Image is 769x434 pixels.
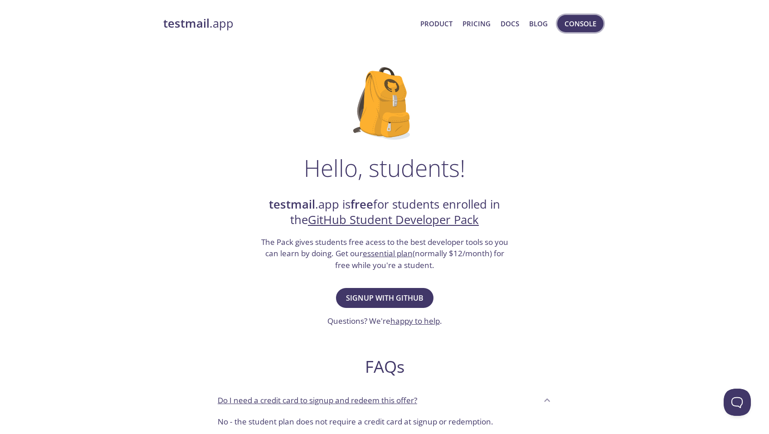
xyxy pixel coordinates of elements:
strong: free [350,196,373,212]
h3: The Pack gives students free acess to the best developer tools so you can learn by doing. Get our... [260,236,509,271]
span: Console [565,18,596,29]
a: Pricing [462,18,491,29]
h2: .app is for students enrolled in the [260,197,509,228]
h2: FAQs [210,356,559,377]
a: Docs [501,18,519,29]
a: Product [420,18,453,29]
h3: Questions? We're . [327,315,442,327]
strong: testmail [269,196,315,212]
p: Do I need a credit card to signup and redeem this offer? [218,395,417,406]
p: No - the student plan does not require a credit card at signup or redemption. [218,416,551,428]
img: github-student-backpack.png [353,67,416,140]
a: GitHub Student Developer Pack [308,212,479,228]
iframe: Help Scout Beacon - Open [724,389,751,416]
div: Do I need a credit card to signup and redeem this offer? [210,388,559,412]
h1: Hello, students! [304,154,465,181]
a: happy to help [390,316,440,326]
a: Blog [529,18,548,29]
a: essential plan [363,248,413,258]
strong: testmail [163,15,209,31]
button: Console [557,15,604,32]
a: testmail.app [163,16,413,31]
button: Signup with GitHub [336,288,433,308]
span: Signup with GitHub [346,292,423,304]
